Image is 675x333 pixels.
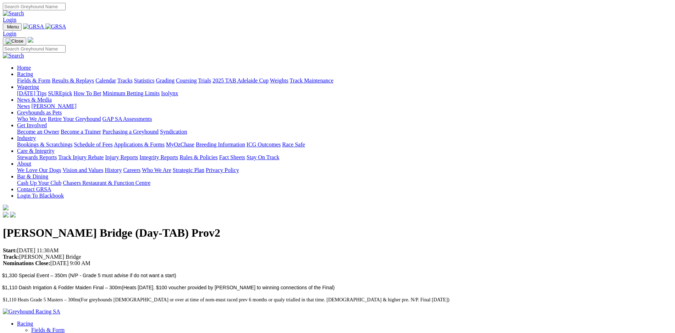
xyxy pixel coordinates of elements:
[3,10,24,17] img: Search
[17,161,31,167] a: About
[17,71,33,77] a: Racing
[48,90,72,96] a: SUREpick
[3,297,79,302] span: $1,110 Heats Grade 5 Masters – 300m
[28,37,33,43] img: logo-grsa-white.png
[179,154,218,160] a: Rules & Policies
[62,167,103,173] a: Vision and Values
[3,226,672,240] h1: [PERSON_NAME] Bridge (Day-TAB) Prov2
[17,109,62,116] a: Greyhounds as Pets
[48,116,101,122] a: Retire Your Greyhound
[103,129,159,135] a: Purchasing a Greyhound
[45,23,66,30] img: GRSA
[17,77,672,84] div: Racing
[17,180,672,186] div: Bar & Dining
[17,154,672,161] div: Care & Integrity
[17,193,64,199] a: Login To Blackbook
[114,141,165,147] a: Applications & Forms
[17,135,36,141] a: Industry
[3,205,9,210] img: logo-grsa-white.png
[2,273,176,278] span: $1,330 Special Event – 350m (N/P - Grade 5 must advise if do not want a start)
[17,65,31,71] a: Home
[3,308,60,315] img: Greyhound Racing SA
[74,141,112,147] a: Schedule of Fees
[196,141,245,147] a: Breeding Information
[3,45,66,53] input: Search
[79,297,449,302] span: (For greyhounds [DEMOGRAPHIC_DATA] or over at time of nom-must raced prev 6 months or qualy trial...
[3,247,672,267] p: [DATE] 11:30AM [PERSON_NAME] Bridge [DATE] 9:00 AM
[52,77,94,84] a: Results & Replays
[3,260,50,266] strong: Nominations Close:
[105,154,138,160] a: Injury Reports
[3,37,26,45] button: Toggle navigation
[173,167,204,173] a: Strategic Plan
[3,23,22,31] button: Toggle navigation
[17,116,672,122] div: Greyhounds as Pets
[17,321,33,327] a: Racing
[95,77,116,84] a: Calendar
[3,17,16,23] a: Login
[17,148,55,154] a: Care & Integrity
[63,180,150,186] a: Chasers Restaurant & Function Centre
[2,285,122,290] span: $1,110 Daish Irrigation & Fodder Maiden Final – 300m
[17,167,61,173] a: We Love Our Dogs
[282,141,305,147] a: Race Safe
[17,122,47,128] a: Get Involved
[103,90,160,96] a: Minimum Betting Limits
[17,77,50,84] a: Fields & Form
[17,129,59,135] a: Become an Owner
[17,103,672,109] div: News & Media
[3,53,24,59] img: Search
[17,84,39,90] a: Wagering
[103,116,152,122] a: GAP SA Assessments
[17,129,672,135] div: Get Involved
[161,90,178,96] a: Isolynx
[10,212,16,217] img: twitter.svg
[139,154,178,160] a: Integrity Reports
[160,129,187,135] a: Syndication
[17,103,30,109] a: News
[122,285,334,290] span: (Heats [DATE]. $100 voucher provided by [PERSON_NAME] to winning connections of the Final)
[17,97,52,103] a: News & Media
[17,90,46,96] a: [DATE] Tips
[142,167,171,173] a: Who We Are
[17,180,61,186] a: Cash Up Your Club
[17,141,72,147] a: Bookings & Scratchings
[58,154,104,160] a: Track Injury Rebate
[290,77,333,84] a: Track Maintenance
[23,23,44,30] img: GRSA
[17,90,672,97] div: Wagering
[198,77,211,84] a: Trials
[117,77,133,84] a: Tracks
[6,38,23,44] img: Close
[17,154,57,160] a: Stewards Reports
[3,212,9,217] img: facebook.svg
[156,77,175,84] a: Grading
[7,24,19,29] span: Menu
[31,103,76,109] a: [PERSON_NAME]
[105,167,122,173] a: History
[3,254,19,260] strong: Track:
[61,129,101,135] a: Become a Trainer
[206,167,239,173] a: Privacy Policy
[247,141,281,147] a: ICG Outcomes
[219,154,245,160] a: Fact Sheets
[123,167,140,173] a: Careers
[3,247,17,253] strong: Start:
[17,186,51,192] a: Contact GRSA
[17,141,672,148] div: Industry
[270,77,288,84] a: Weights
[134,77,155,84] a: Statistics
[3,31,16,37] a: Login
[31,327,65,333] a: Fields & Form
[17,167,672,173] div: About
[17,173,48,179] a: Bar & Dining
[212,77,269,84] a: 2025 TAB Adelaide Cup
[74,90,101,96] a: How To Bet
[166,141,194,147] a: MyOzChase
[17,116,46,122] a: Who We Are
[176,77,197,84] a: Coursing
[247,154,279,160] a: Stay On Track
[3,3,66,10] input: Search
